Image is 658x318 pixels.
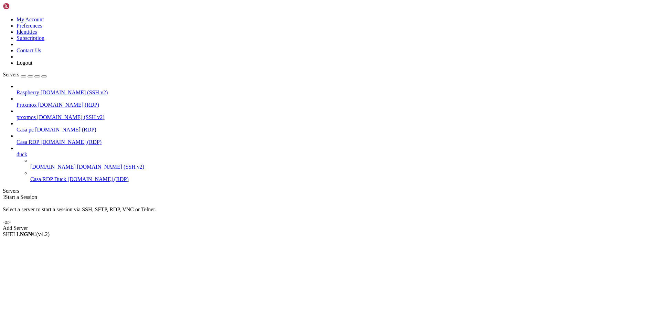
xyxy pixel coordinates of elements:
span: [DOMAIN_NAME] (RDP) [38,102,99,108]
a: Contact Us [17,47,41,53]
span: Servers [3,72,19,77]
span: Start a Session [5,194,37,200]
li: Proxmox [DOMAIN_NAME] (RDP) [17,96,655,108]
a: Logout [17,60,32,66]
a: Proxmox [DOMAIN_NAME] (RDP) [17,102,655,108]
div: Add Server [3,225,655,231]
span: [DOMAIN_NAME] (SSH v2) [37,114,105,120]
div: Servers [3,188,655,194]
span: Casa RDP [17,139,39,145]
span: Casa RDP Duck [30,176,66,182]
li: Casa RDP [DOMAIN_NAME] (RDP) [17,133,655,145]
span:  [3,194,5,200]
li: Casa pc [DOMAIN_NAME] (RDP) [17,120,655,133]
a: Subscription [17,35,44,41]
span: [DOMAIN_NAME] [30,164,76,170]
a: My Account [17,17,44,22]
a: Identities [17,29,37,35]
div: Select a server to start a session via SSH, SFTP, RDP, VNC or Telnet. -or- [3,200,655,225]
li: Casa RDP Duck [DOMAIN_NAME] (RDP) [30,170,655,182]
span: 4.2.0 [36,231,50,237]
span: [DOMAIN_NAME] (RDP) [67,176,128,182]
li: [DOMAIN_NAME] [DOMAIN_NAME] (SSH v2) [30,158,655,170]
a: [DOMAIN_NAME] [DOMAIN_NAME] (SSH v2) [30,164,655,170]
li: proxmos [DOMAIN_NAME] (SSH v2) [17,108,655,120]
b: NGN [20,231,32,237]
li: Raspberry [DOMAIN_NAME] (SSH v2) [17,83,655,96]
a: duck [17,151,655,158]
a: Casa RDP [DOMAIN_NAME] (RDP) [17,139,655,145]
span: Raspberry [17,89,39,95]
span: [DOMAIN_NAME] (SSH v2) [41,89,108,95]
a: proxmos [DOMAIN_NAME] (SSH v2) [17,114,655,120]
span: [DOMAIN_NAME] (SSH v2) [77,164,145,170]
a: Casa RDP Duck [DOMAIN_NAME] (RDP) [30,176,655,182]
img: Shellngn [3,3,42,10]
li: duck [17,145,655,182]
span: duck [17,151,27,157]
a: Servers [3,72,47,77]
span: Casa pc [17,127,34,132]
span: [DOMAIN_NAME] (RDP) [41,139,102,145]
span: SHELL © [3,231,50,237]
a: Casa pc [DOMAIN_NAME] (RDP) [17,127,655,133]
span: Proxmox [17,102,37,108]
span: proxmos [17,114,36,120]
span: [DOMAIN_NAME] (RDP) [35,127,96,132]
a: Raspberry [DOMAIN_NAME] (SSH v2) [17,89,655,96]
a: Preferences [17,23,42,29]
